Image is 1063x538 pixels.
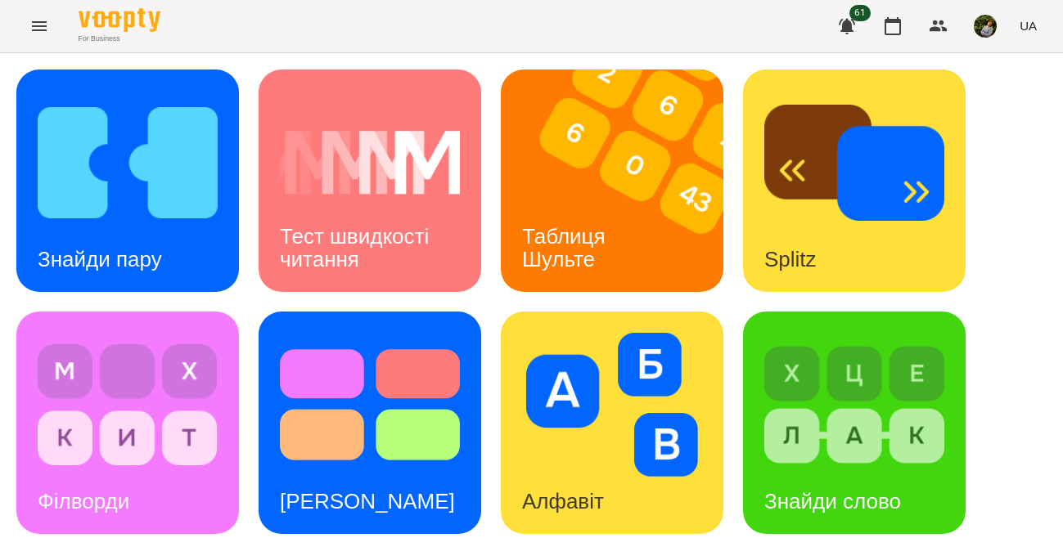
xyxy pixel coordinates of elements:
[38,489,129,513] h3: Філворди
[974,15,997,38] img: b75e9dd987c236d6cf194ef640b45b7d.jpg
[38,247,162,271] h3: Знайди пару
[280,489,455,513] h3: [PERSON_NAME]
[1013,11,1043,41] button: UA
[522,489,604,513] h3: Алфавіт
[1020,17,1037,34] span: UA
[522,333,702,477] img: Алфавіт
[79,34,160,44] span: For Business
[743,312,966,534] a: Знайди словоЗнайди слово
[764,489,901,513] h3: Знайди слово
[16,69,239,292] a: Знайди паруЗнайди пару
[280,333,460,477] img: Тест Струпа
[743,69,966,292] a: SplitzSplitz
[764,333,944,477] img: Знайди слово
[849,5,871,21] span: 61
[764,91,944,235] img: Splitz
[501,69,744,292] img: Таблиця Шульте
[20,7,59,46] button: Menu
[259,69,481,292] a: Тест швидкості читанняТест швидкості читання
[259,312,481,534] a: Тест Струпа[PERSON_NAME]
[501,69,723,292] a: Таблиця ШультеТаблиця Шульте
[280,224,435,271] h3: Тест швидкості читання
[522,224,611,271] h3: Таблиця Шульте
[38,91,218,235] img: Знайди пару
[16,312,239,534] a: ФілвордиФілворди
[79,8,160,32] img: Voopty Logo
[280,91,460,235] img: Тест швидкості читання
[501,312,723,534] a: АлфавітАлфавіт
[38,333,218,477] img: Філворди
[764,247,817,271] h3: Splitz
